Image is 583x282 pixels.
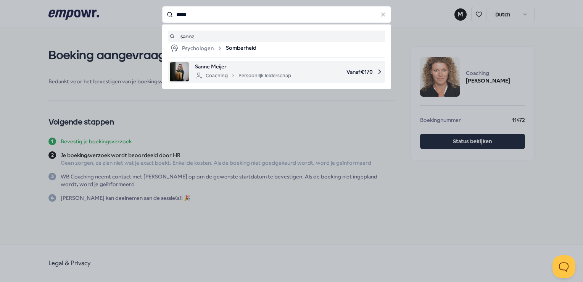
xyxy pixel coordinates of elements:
a: product imageSanne MeijerCoachingPersoonlijk leiderschapVanaf€170 [170,62,383,81]
iframe: Help Scout Beacon - Open [552,255,575,278]
span: Sanne Meijer [195,62,291,71]
span: Vanaf € 170 [297,62,383,81]
div: Coaching Persoonlijk leiderschap [195,71,291,80]
a: PsychologenSomberheid [170,44,383,53]
span: Somberheid [226,44,256,53]
input: Search for products, categories or subcategories [162,6,391,23]
img: product image [170,62,189,81]
div: Psychologen [170,44,223,53]
a: sanne [170,32,383,41]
